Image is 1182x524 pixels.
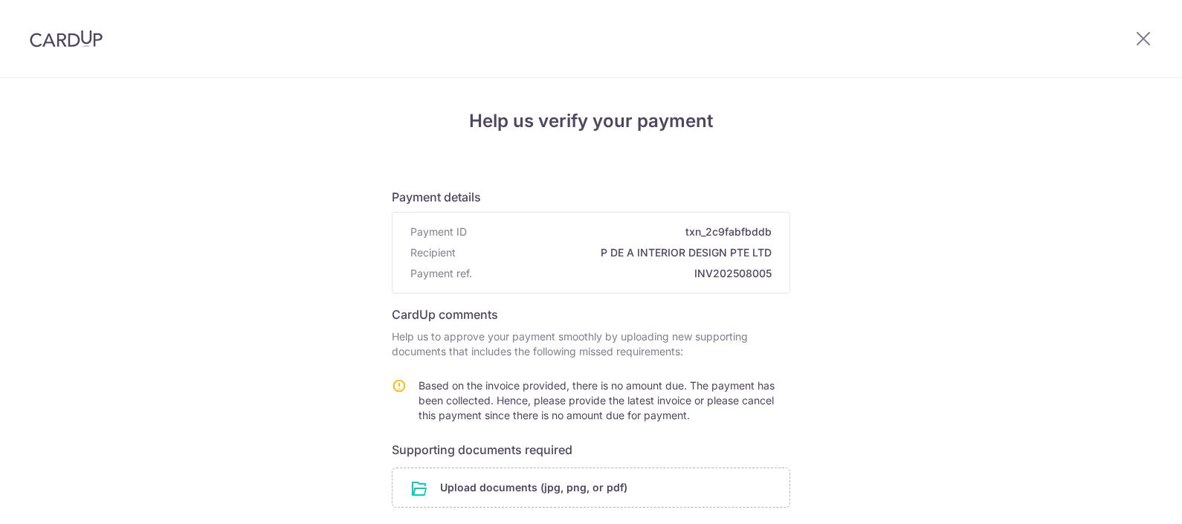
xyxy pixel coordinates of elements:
h4: Help us verify your payment [392,108,790,135]
iframe: Opens a widget where you can find more information [1087,479,1167,517]
div: Upload documents (jpg, png, or pdf) [392,468,790,508]
h6: Supporting documents required [392,441,790,459]
span: Payment ID [410,224,467,239]
h6: Payment details [392,188,790,206]
h6: CardUp comments [392,305,790,323]
span: P DE A INTERIOR DESIGN PTE LTD [462,245,772,260]
span: INV202508005 [478,266,772,281]
span: Payment ref. [410,266,472,281]
p: Help us to approve your payment smoothly by uploading new supporting documents that includes the ... [392,329,790,359]
span: Based on the invoice provided, there is no amount due. The payment has been collected. Hence, ple... [419,379,775,421]
span: txn_2c9fabfbddb [473,224,772,239]
span: Recipient [410,245,456,260]
img: CardUp [30,30,103,48]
